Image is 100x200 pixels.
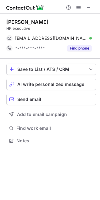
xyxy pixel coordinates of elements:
div: Save to List / ATS / CRM [17,67,85,72]
span: AI write personalized message [17,82,84,87]
span: [EMAIL_ADDRESS][DOMAIN_NAME] [15,35,87,41]
span: Send email [17,97,41,102]
button: Send email [6,94,96,105]
div: HR executive [6,26,96,31]
button: Reveal Button [67,45,92,51]
button: Find work email [6,124,96,133]
button: AI write personalized message [6,79,96,90]
span: Notes [16,138,94,144]
img: ContactOut v5.3.10 [6,4,44,11]
span: Find work email [16,125,94,131]
button: save-profile-one-click [6,64,96,75]
div: [PERSON_NAME] [6,19,48,25]
button: Notes [6,136,96,145]
span: Add to email campaign [17,112,67,117]
button: Add to email campaign [6,109,96,120]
